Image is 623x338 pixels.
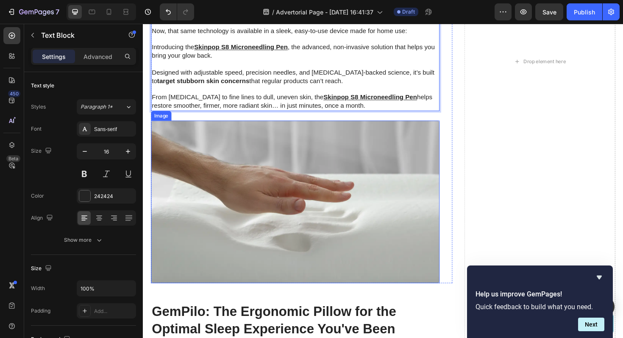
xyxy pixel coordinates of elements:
[402,8,415,16] span: Draft
[83,52,112,61] p: Advanced
[31,285,45,292] div: Width
[94,126,134,133] div: Sans-serif
[31,125,42,133] div: Font
[77,99,136,115] button: Paragraph 1*
[160,3,194,20] div: Undo/Redo
[191,74,290,81] a: Skinpop S8 Microneedling Pen
[476,289,604,299] h2: Help us improve GemPages!
[10,94,28,101] div: Image
[3,3,63,20] button: 7
[42,52,66,61] p: Settings
[31,232,136,248] button: Show more
[567,3,602,20] button: Publish
[31,212,55,224] div: Align
[542,8,556,16] span: Save
[31,263,53,274] div: Size
[594,272,604,282] button: Hide survey
[56,7,59,17] p: 7
[272,8,274,17] span: /
[31,192,44,200] div: Color
[476,303,604,311] p: Quick feedback to build what you need.
[64,236,103,244] div: Show more
[143,24,623,338] iframe: Design area
[31,145,53,157] div: Size
[81,103,113,111] span: Paragraph 1*
[276,8,373,17] span: Advertorial Page - [DATE] 16:41:37
[574,8,595,17] div: Publish
[578,318,604,331] button: Next question
[8,90,20,97] div: 450
[94,193,134,200] div: 242424
[31,307,50,315] div: Padding
[41,30,113,40] p: Text Block
[476,272,604,331] div: Help us improve GemPages!
[535,3,563,20] button: Save
[94,307,134,315] div: Add...
[403,37,448,44] div: Drop element here
[31,82,54,89] div: Text style
[31,103,46,111] div: Styles
[8,103,314,275] img: gempages_432750572815254551-dd753144-3844-4547-9069-f4d4ca1b674d.webp
[77,281,136,296] input: Auto
[6,155,20,162] div: Beta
